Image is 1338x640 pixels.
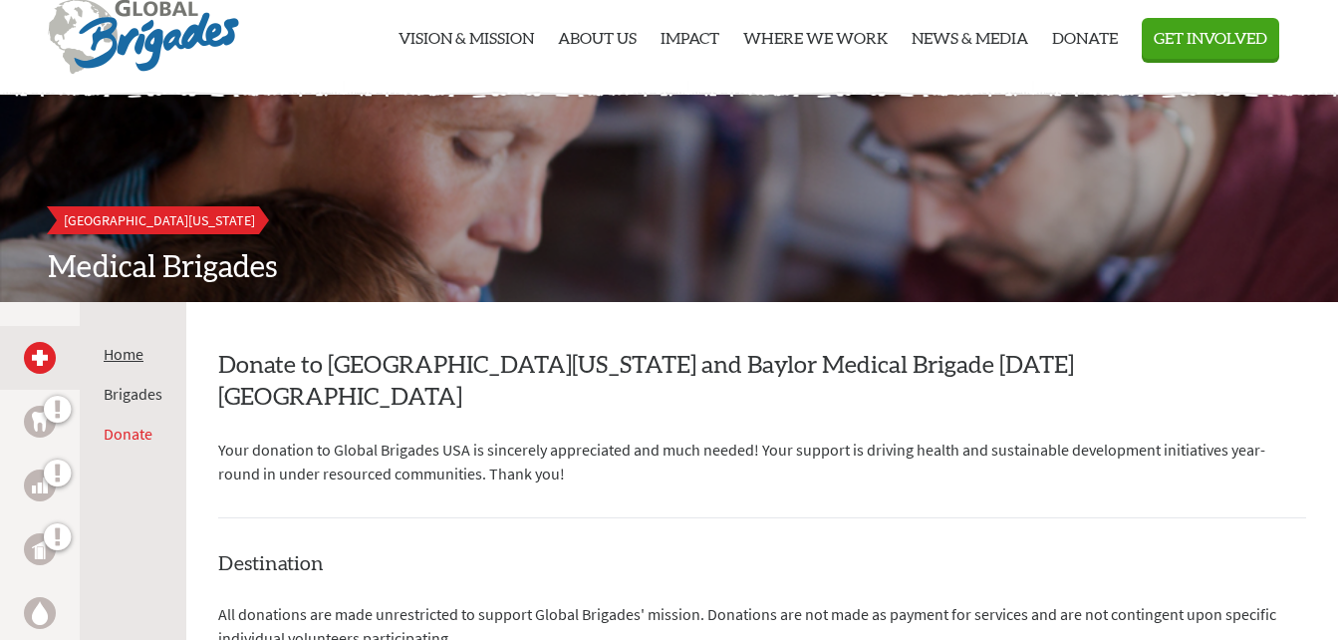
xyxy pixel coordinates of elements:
[48,206,271,234] a: [GEOGRAPHIC_DATA][US_STATE]
[104,424,152,444] a: Donate
[32,412,48,431] img: Dental
[218,438,1306,485] p: Your donation to Global Brigades USA is sincerely appreciated and much needed! Your support is dr...
[24,470,56,501] a: Business
[104,384,162,404] a: Brigades
[104,344,143,364] a: Home
[104,422,162,446] li: Donate
[24,533,56,565] a: Public Health
[32,539,48,559] img: Public Health
[48,250,1291,286] h2: Medical Brigades
[24,597,56,629] a: Water
[24,406,56,438] a: Dental
[32,478,48,493] img: Business
[32,601,48,624] img: Water
[24,342,56,374] a: Medical
[218,350,1306,414] h2: Donate to [GEOGRAPHIC_DATA][US_STATE] and Baylor Medical Brigade [DATE] [GEOGRAPHIC_DATA]
[1154,31,1267,47] span: Get Involved
[218,550,1306,578] h4: Destination
[64,211,255,229] span: [GEOGRAPHIC_DATA][US_STATE]
[104,382,162,406] li: Brigades
[104,342,162,366] li: Home
[1142,18,1279,59] button: Get Involved
[32,350,48,366] img: Medical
